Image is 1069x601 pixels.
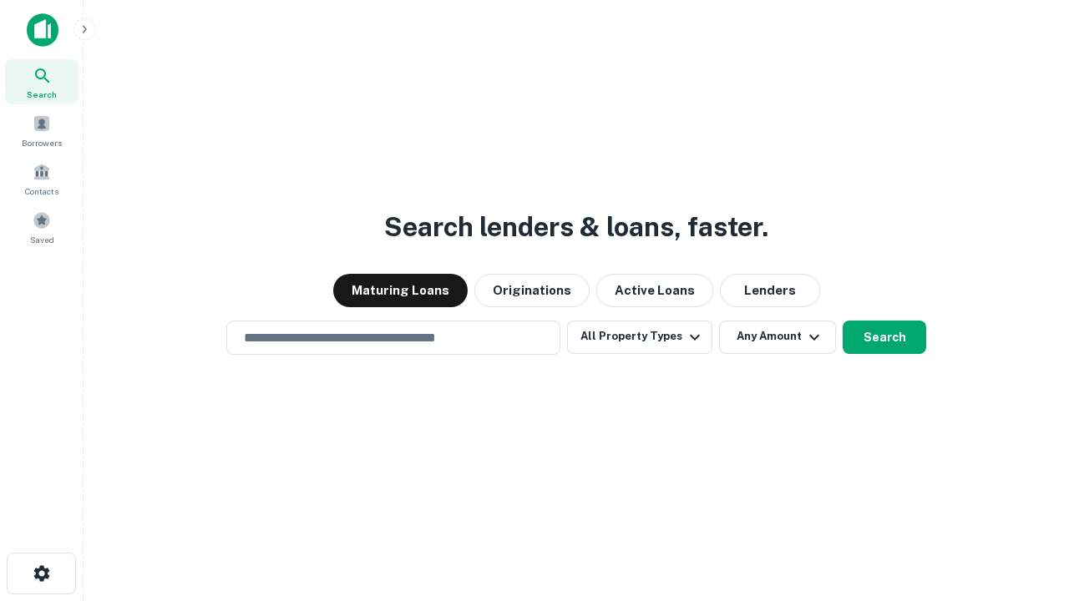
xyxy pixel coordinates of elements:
[719,321,836,354] button: Any Amount
[567,321,712,354] button: All Property Types
[22,136,62,149] span: Borrowers
[5,59,79,104] a: Search
[720,274,820,307] button: Lenders
[474,274,590,307] button: Originations
[27,13,58,47] img: capitalize-icon.png
[5,108,79,153] a: Borrowers
[384,207,768,247] h3: Search lenders & loans, faster.
[843,321,926,354] button: Search
[596,274,713,307] button: Active Loans
[27,88,57,101] span: Search
[985,467,1069,548] iframe: Chat Widget
[30,233,54,246] span: Saved
[5,156,79,201] a: Contacts
[25,184,58,198] span: Contacts
[5,205,79,250] a: Saved
[333,274,468,307] button: Maturing Loans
